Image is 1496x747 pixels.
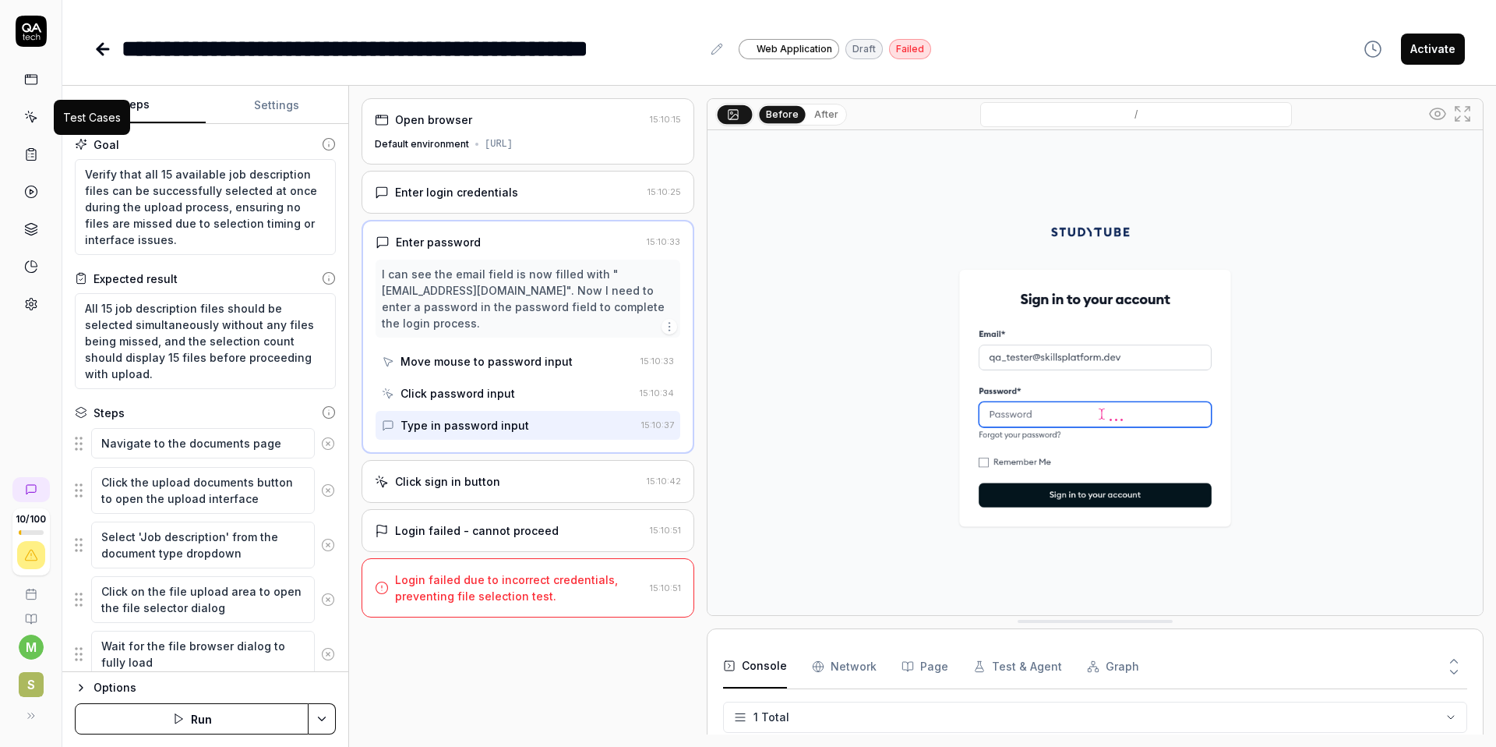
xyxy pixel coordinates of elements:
button: Console [723,645,787,689]
div: I can see the email field is now filled with "[EMAIL_ADDRESS][DOMAIN_NAME]". Now I need to enter ... [382,266,674,331]
button: Click password input15:10:34 [376,379,680,408]
div: Suggestions [75,575,336,624]
button: After [808,106,845,123]
button: Remove step [315,584,341,615]
button: Remove step [315,639,341,670]
a: Book a call with us [6,575,55,600]
a: New conversation [12,477,50,502]
div: Default environment [375,137,469,151]
div: Login failed due to incorrect credentials, preventing file selection test. [395,572,644,604]
button: Move mouse to password input15:10:33 [376,347,680,376]
div: Login failed - cannot proceed [395,522,559,539]
button: Options [75,678,336,697]
span: Web Application [757,42,832,56]
button: Network [812,645,877,689]
div: Suggestions [75,521,336,569]
div: Click sign in button [395,473,500,490]
a: Web Application [739,38,839,59]
div: Suggestions [75,630,336,678]
div: Expected result [93,271,178,287]
div: Goal [93,136,119,153]
div: Move mouse to password input [400,353,573,370]
div: [URL] [485,137,513,151]
button: m [19,635,44,660]
div: Test Cases [63,109,121,126]
div: Suggestions [75,466,336,515]
time: 15:10:33 [647,236,680,247]
span: 10 / 100 [16,515,46,524]
div: Type in password input [400,417,529,434]
button: Type in password input15:10:37 [376,411,680,440]
button: S [6,660,55,700]
button: Steps [62,87,206,124]
a: Documentation [6,600,55,625]
button: Run [75,703,309,735]
time: 15:10:34 [640,388,674,398]
span: S [19,672,44,697]
time: 15:10:42 [647,476,681,487]
button: Open in full screen [1450,101,1475,126]
div: Enter password [396,234,481,250]
img: Screenshot [707,130,1483,615]
div: Failed [889,39,931,59]
button: Page [901,645,948,689]
button: Test & Agent [973,645,1062,689]
button: Before [760,105,806,122]
time: 15:10:51 [650,582,681,593]
div: Steps [93,405,125,421]
button: View version history [1354,34,1392,65]
div: Suggestions [75,427,336,460]
div: Click password input [400,385,515,402]
button: Activate [1401,34,1465,65]
button: Show all interative elements [1425,101,1450,126]
time: 15:10:51 [650,525,681,536]
time: 15:10:15 [650,114,681,125]
time: 15:10:37 [641,420,674,430]
div: Draft [845,39,883,59]
div: Open browser [395,112,472,128]
div: Options [93,678,336,697]
div: Enter login credentials [395,184,518,200]
button: Settings [206,87,349,124]
button: Graph [1087,645,1139,689]
button: Remove step [315,475,341,506]
button: Remove step [315,529,341,561]
button: Remove step [315,428,341,459]
time: 15:10:25 [647,186,681,197]
time: 15:10:33 [640,356,674,366]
